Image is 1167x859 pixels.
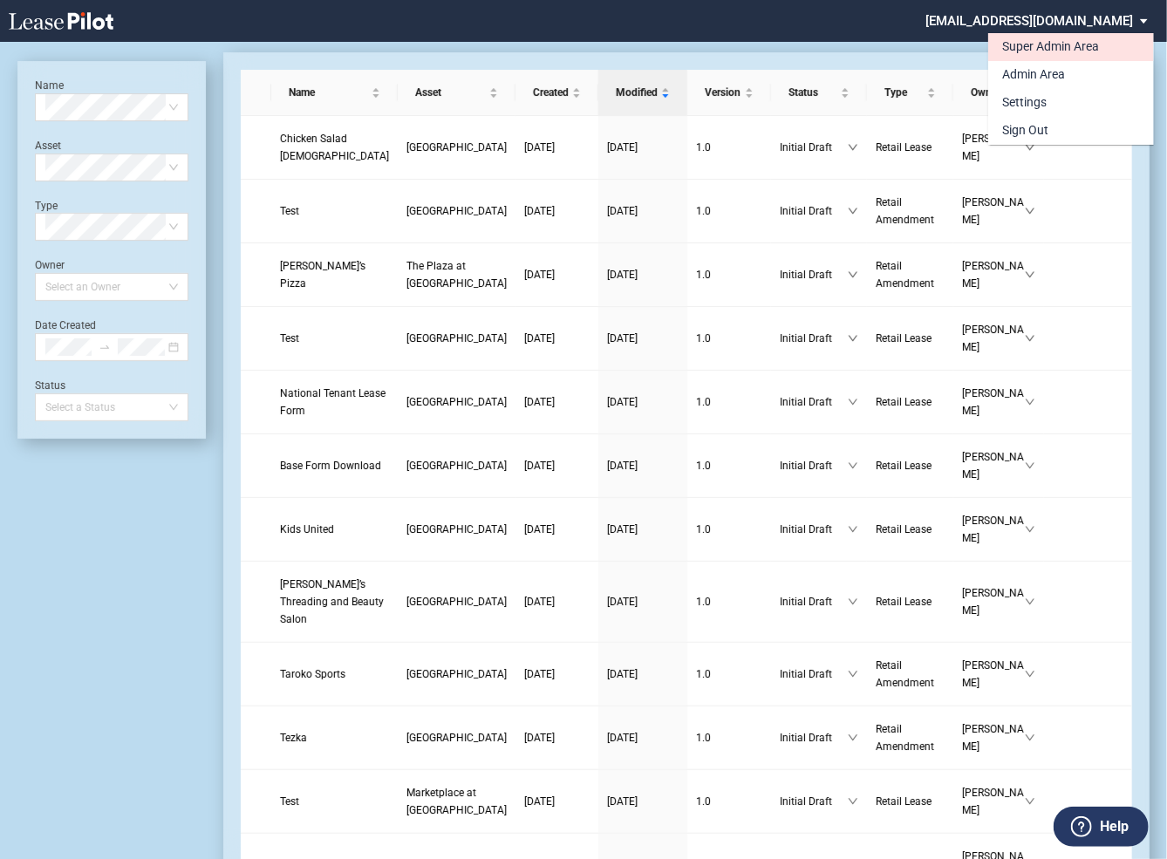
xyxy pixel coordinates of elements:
[1054,807,1149,847] button: Help
[1002,66,1065,84] div: Admin Area
[1002,38,1099,56] div: Super Admin Area
[1100,815,1129,838] label: Help
[1002,94,1047,112] div: Settings
[1002,122,1048,140] div: Sign Out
